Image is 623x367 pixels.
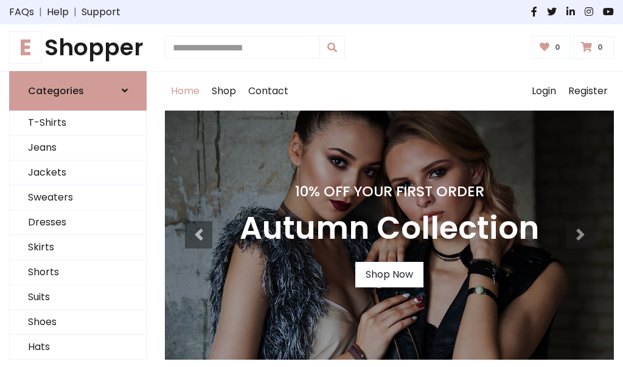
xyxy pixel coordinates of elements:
[10,160,146,185] a: Jackets
[82,5,120,19] a: Support
[10,335,146,360] a: Hats
[206,72,242,111] a: Shop
[532,36,571,59] a: 0
[242,72,294,111] a: Contact
[526,72,562,111] a: Login
[562,72,614,111] a: Register
[240,210,539,247] h3: Autumn Collection
[10,285,146,310] a: Suits
[10,310,146,335] a: Shoes
[10,260,146,285] a: Shorts
[10,210,146,235] a: Dresses
[34,5,47,19] span: |
[10,235,146,260] a: Skirts
[9,34,147,61] a: EShopper
[47,5,69,19] a: Help
[10,111,146,135] a: T-Shirts
[9,34,147,61] h1: Shopper
[240,183,539,200] h4: 10% Off Your First Order
[165,72,206,111] a: Home
[10,185,146,210] a: Sweaters
[9,71,147,111] a: Categories
[10,135,146,160] a: Jeans
[69,5,82,19] span: |
[594,42,606,53] span: 0
[573,36,614,59] a: 0
[9,31,42,64] span: E
[355,262,423,287] a: Shop Now
[28,85,84,97] h6: Categories
[552,42,563,53] span: 0
[9,5,34,19] a: FAQs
